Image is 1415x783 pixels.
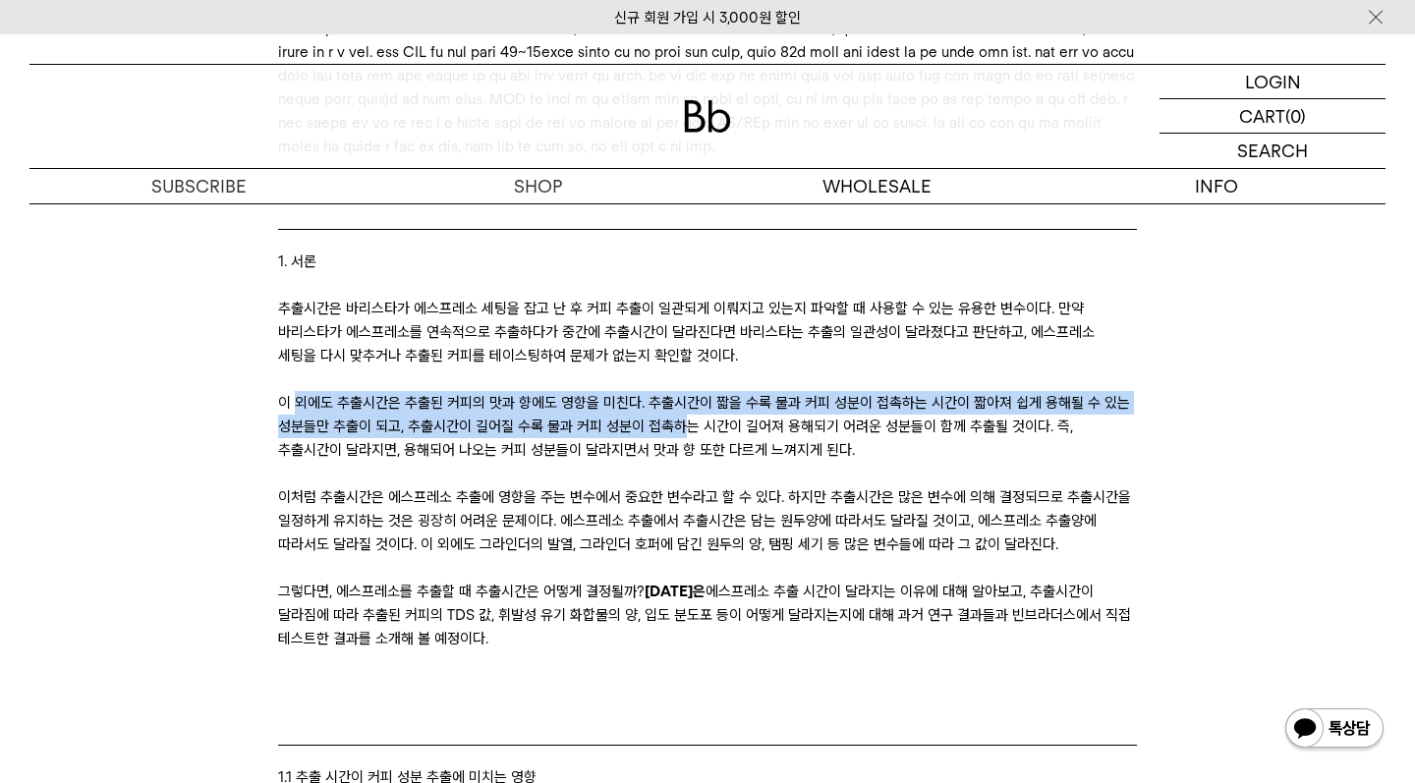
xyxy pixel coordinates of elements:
a: SUBSCRIBE [29,169,368,203]
strong: [DATE]은 [645,583,706,600]
blockquote: 1. 서론 [278,229,1136,297]
img: 카카오톡 채널 1:1 채팅 버튼 [1283,706,1386,754]
p: LOGIN [1245,65,1301,98]
a: SHOP [368,169,707,203]
p: 그렇다면, 에스프레소를 추출할 때 추출시간은 어떻게 결정될까? 에스프레소 추출 시간이 달라지는 이유에 대해 알아보고, 추출시간이 달라짐에 따라 추출된 커피의 TDS 값, 휘발... [278,580,1136,650]
p: WHOLESALE [707,169,1047,203]
p: 이 외에도 추출시간은 추출된 커피의 맛과 향에도 영향을 미친다. 추출시간이 짧을 수록 물과 커피 성분이 접촉하는 시간이 짧아져 쉽게 용해될 수 있는 성분들만 추출이 되고, 추... [278,391,1136,462]
p: INFO [1047,169,1386,203]
p: SEARCH [1237,134,1308,168]
p: CART [1239,99,1285,133]
p: (0) [1285,99,1306,133]
p: 추출시간은 바리스타가 에스프레소 세팅을 잡고 난 후 커피 추출이 일관되게 이뤄지고 있는지 파악할 때 사용할 수 있는 유용한 변수이다. 만약 바리스타가 에스프레소를 연속적으로 ... [278,297,1136,367]
p: 이처럼 추출시간은 에스프레소 추출에 영향을 주는 변수에서 중요한 변수라고 할 수 있다. 하지만 추출시간은 많은 변수에 의해 결정되므로 추출시간을 일정하게 유지하는 것은 굉장히... [278,485,1136,556]
img: 로고 [684,100,731,133]
a: LOGIN [1160,65,1386,99]
a: CART (0) [1160,99,1386,134]
a: 신규 회원 가입 시 3,000원 할인 [614,9,801,27]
